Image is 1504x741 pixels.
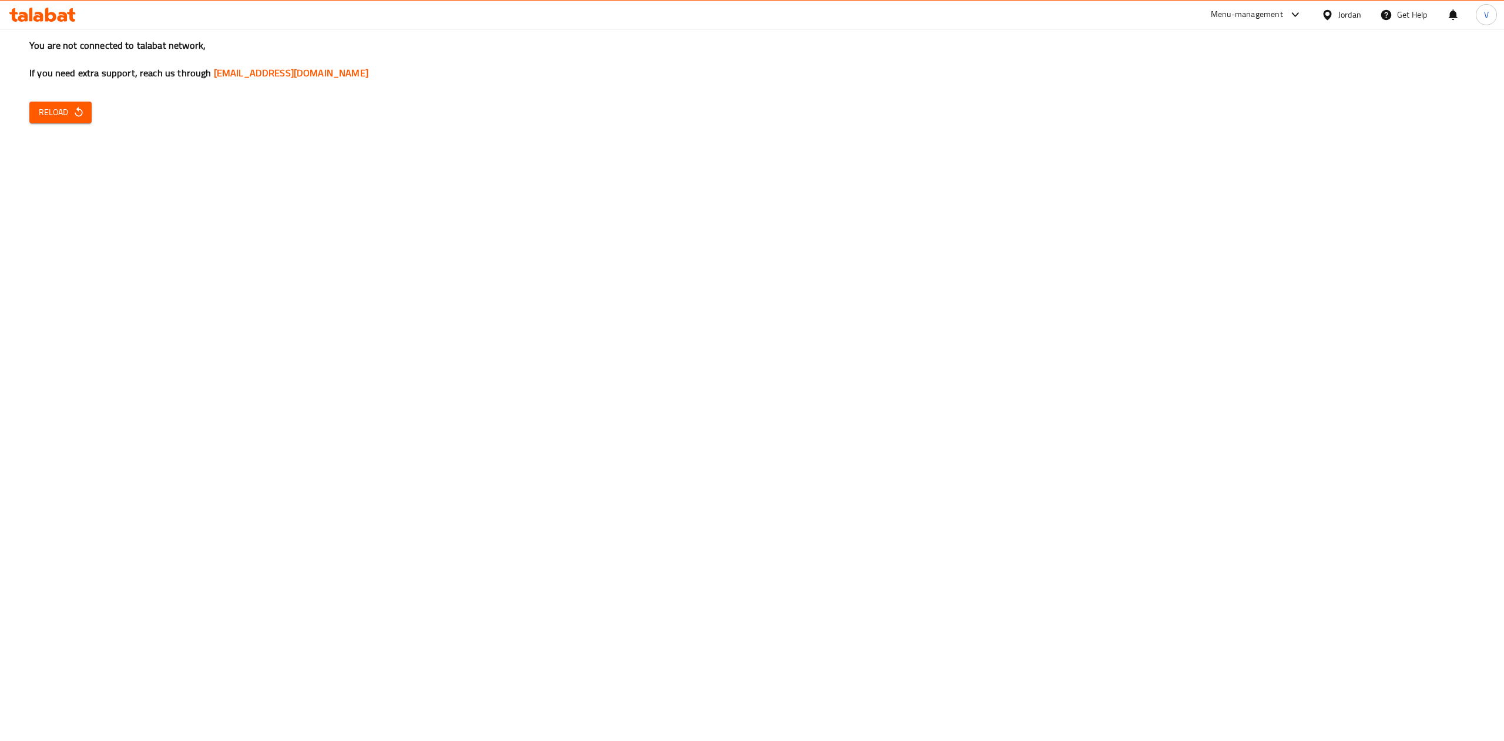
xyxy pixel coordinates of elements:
[1211,8,1283,22] div: Menu-management
[29,39,1475,80] h3: You are not connected to talabat network, If you need extra support, reach us through
[39,105,82,120] span: Reload
[29,102,92,123] button: Reload
[214,64,368,82] a: [EMAIL_ADDRESS][DOMAIN_NAME]
[1484,8,1489,21] span: V
[1338,8,1361,21] div: Jordan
